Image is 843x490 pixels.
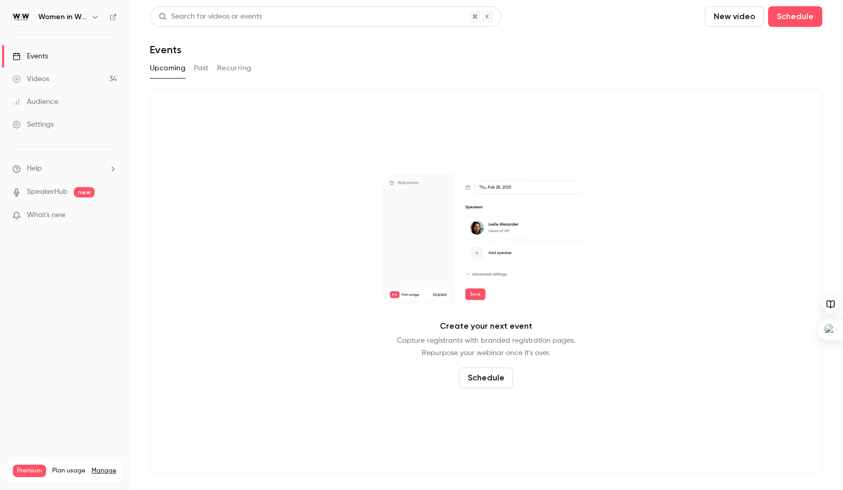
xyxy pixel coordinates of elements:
[12,119,54,130] div: Settings
[217,60,252,76] button: Recurring
[52,467,85,475] span: Plan usage
[705,6,764,27] button: New video
[38,12,87,22] h6: Women in Work
[459,367,513,388] button: Schedule
[768,6,822,27] button: Schedule
[159,11,262,22] div: Search for videos or events
[150,60,186,76] button: Upcoming
[12,97,58,107] div: Audience
[397,334,575,359] p: Capture registrants with branded registration pages. Repurpose your webinar once it's over.
[27,210,66,221] span: What's new
[12,51,48,62] div: Events
[150,43,181,56] h1: Events
[13,9,29,25] img: Women in Work
[13,465,46,477] span: Premium
[12,74,49,84] div: Videos
[27,163,42,174] span: Help
[440,320,532,332] p: Create your next event
[104,211,117,220] iframe: Noticeable Trigger
[91,467,116,475] a: Manage
[194,60,209,76] button: Past
[74,187,95,197] span: new
[27,187,68,197] a: SpeakerHub
[12,163,117,174] li: help-dropdown-opener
